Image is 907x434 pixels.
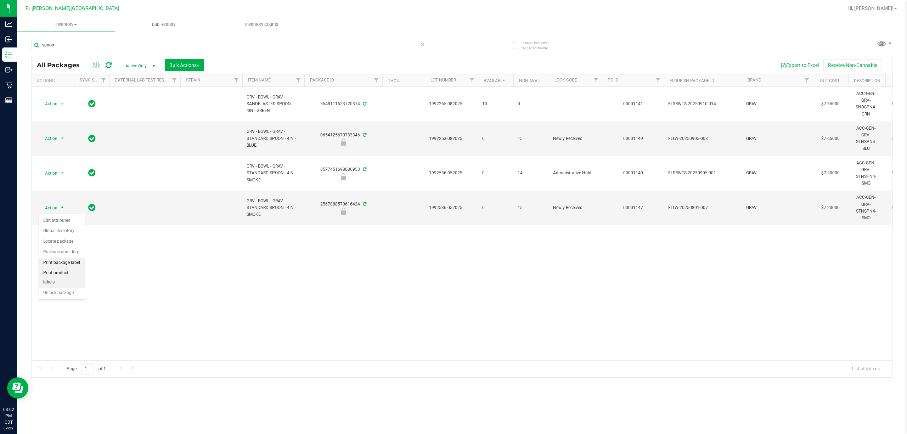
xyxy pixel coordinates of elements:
[362,167,366,172] span: Sync from Compliance System
[429,101,474,107] span: 1992265-082025
[429,170,474,176] span: 1992536-052025
[115,17,213,32] a: Lab Results
[165,59,204,71] button: Bulk Actions
[17,21,115,28] span: Inventory
[847,5,894,11] span: Hi, [PERSON_NAME]!
[303,139,383,146] div: Newly Received
[519,78,551,83] a: Non-Available
[590,74,602,86] a: Filter
[303,166,383,180] div: 8577451698086953
[31,40,428,50] input: Search Package ID, Item Name, SKU, Lot or Part Number...
[17,17,115,32] a: Inventory
[668,135,738,142] span: FLTW-20250905-003
[746,204,809,211] span: GRAV
[623,136,643,141] a: 00001149
[5,66,12,73] inline-svg: Outbound
[668,101,738,107] span: FLSRWTS-20250910-014
[247,198,300,218] span: GRV - BOWL - GRAV - STANDARD SPOON - 4IN - SMOKE
[518,170,545,176] span: 14
[746,101,809,107] span: GRAV
[852,193,879,222] div: ACC-GEN-GRV-STNSPN4-SMO
[362,202,366,207] span: Sync from Compliance System
[5,97,12,104] inline-svg: Reports
[5,81,12,89] inline-svg: Retail
[88,203,96,213] span: In Sync
[293,74,304,86] a: Filter
[58,168,67,178] span: select
[430,78,456,83] a: Lot Number
[482,135,509,142] span: 0
[823,59,882,71] button: Receive Non-Cannabis
[813,122,848,156] td: $7.65000
[169,62,199,68] span: Bulk Actions
[169,74,180,86] a: Filter
[81,363,94,374] input: 1
[668,204,738,211] span: FLTW-20250801-007
[813,191,848,225] td: $7.20000
[553,204,598,211] span: Newly Received
[518,204,545,211] span: 15
[303,201,383,215] div: 2567088570616424
[115,78,171,83] a: External Lab Test Result
[236,21,288,28] span: Inventory Counts
[482,204,509,211] span: 0
[388,78,400,83] a: THC%
[852,90,879,118] div: ACC-GEN-GRV-SNDSPN4-GRN
[623,101,643,106] a: 00001141
[362,101,366,106] span: Sync from Compliance System
[39,288,85,298] li: Unlock package
[852,159,879,188] div: ACC-GEN-GRV-STNSPN4-SMO
[303,132,383,146] div: 0654125670733346
[429,135,474,142] span: 1992263-082025
[429,204,474,211] span: 1992536-052025
[247,128,300,149] span: GRV - BOWL - GRAV - STANDARD SPOON - 4IN - BLUE
[58,134,67,143] span: select
[518,101,545,107] span: 0
[98,74,109,86] a: Filter
[39,268,85,287] li: Print product labels
[303,173,383,180] div: Administrative Hold
[39,203,58,213] span: Action
[310,78,334,83] a: Package ID
[88,168,96,178] span: In Sync
[231,74,242,86] a: Filter
[247,163,300,184] span: GRV - BOWL - GRAV - STANDARD SPOON - 4IN - SMOKE
[61,363,112,374] span: Page of 1
[3,425,14,431] p: 09/29
[39,99,58,109] span: Action
[466,74,478,86] a: Filter
[5,21,12,28] inline-svg: Analytics
[213,17,311,32] a: Inventory Counts
[303,208,383,215] div: Newly Received
[371,74,382,86] a: Filter
[668,170,738,176] span: FLSRWTS-20250905-001
[80,78,107,83] a: Sync Status
[518,135,545,142] span: 15
[39,168,58,178] span: Action
[5,36,12,43] inline-svg: Inbound
[247,94,300,114] span: GRV - BOWL - GRAV - SANDBLASTED SPOON - 4IN - GREEN
[652,74,664,86] a: Filter
[58,203,67,213] span: select
[26,5,119,11] span: Ft [PERSON_NAME][GEOGRAPHIC_DATA]
[813,156,848,191] td: $7.20000
[553,170,598,176] span: Administrative Hold
[5,51,12,58] inline-svg: Inventory
[554,78,577,83] a: Lock Code
[248,78,271,83] a: Item Name
[88,134,96,143] span: In Sync
[39,134,58,143] span: Action
[7,377,28,399] iframe: Resource center
[623,170,643,175] a: 00001140
[553,135,598,142] span: Newly Received
[813,87,848,122] td: $7.65000
[482,170,509,176] span: 0
[608,78,618,83] a: PO ID
[623,205,643,210] a: 00001147
[39,236,85,247] li: Locate package
[746,170,809,176] span: GRAV
[776,59,823,71] button: Export to Excel
[88,99,96,109] span: In Sync
[801,74,813,86] a: Filter
[39,226,85,236] li: Global inventory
